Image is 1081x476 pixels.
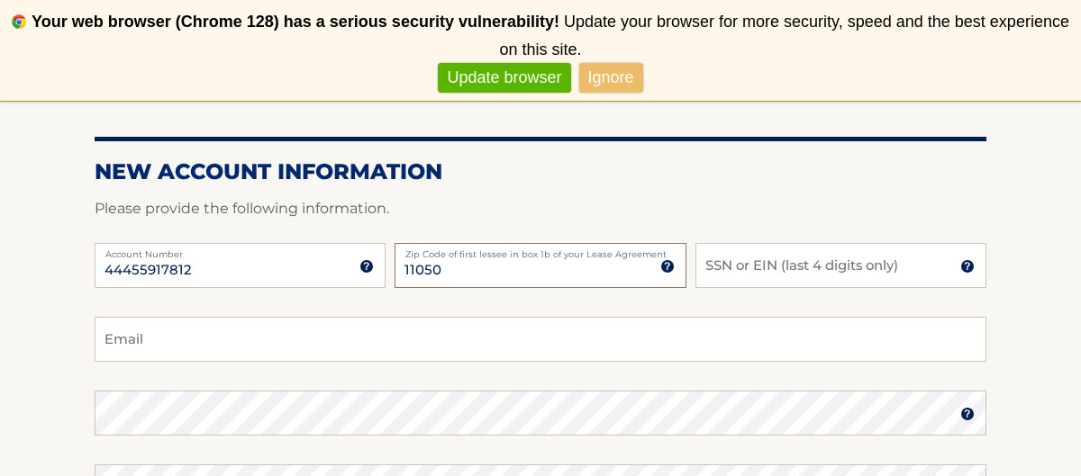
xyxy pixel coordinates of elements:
a: Update browser [438,63,570,93]
img: tooltip.svg [960,259,975,274]
input: Email [95,317,986,362]
span: Update your browser for more security, speed and the best experience on this site. [499,13,1068,58]
img: tooltip.svg [359,259,374,274]
input: Account Number [95,243,386,288]
a: Ignore [579,63,643,93]
img: tooltip.svg [660,259,675,274]
h2: New Account Information [95,158,986,185]
input: Zip Code [395,243,686,288]
img: tooltip.svg [960,407,975,421]
input: SSN or EIN (last 4 digits only) [695,243,986,288]
b: Your web browser (Chrome 128) has a serious security vulnerability! [32,13,559,31]
label: Zip Code of first lessee in box 1b of your Lease Agreement [395,243,686,257]
p: Please provide the following information. [95,196,986,221]
label: Account Number [95,243,386,257]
